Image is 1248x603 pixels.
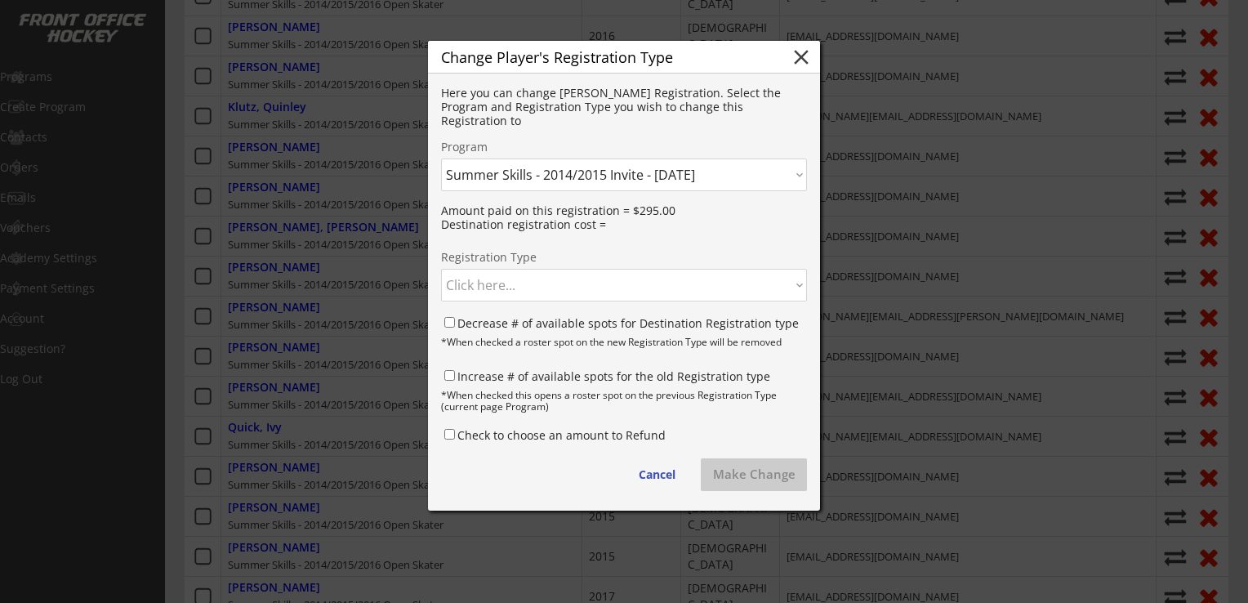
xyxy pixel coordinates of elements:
[457,427,666,443] label: Check to choose an amount to Refund
[441,87,807,128] div: Here you can change [PERSON_NAME] Registration. Select the Program and Registration Type you wish...
[789,45,813,69] button: close
[441,252,637,266] div: Registration Type
[622,458,692,491] button: Cancel
[441,204,807,232] div: Amount paid on this registration = $295.00 Destination registration cost =
[441,50,773,65] div: Change Player's Registration Type
[457,315,799,331] label: Decrease # of available spots for Destination Registration type
[457,368,770,384] label: Increase # of available spots for the old Registration type
[701,458,807,491] button: Make Change
[441,141,686,155] div: Program
[441,337,807,355] div: *When checked a roster spot on the new Registration Type will be removed
[441,390,807,413] div: *When checked this opens a roster spot on the previous Registration Type (current page Program)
